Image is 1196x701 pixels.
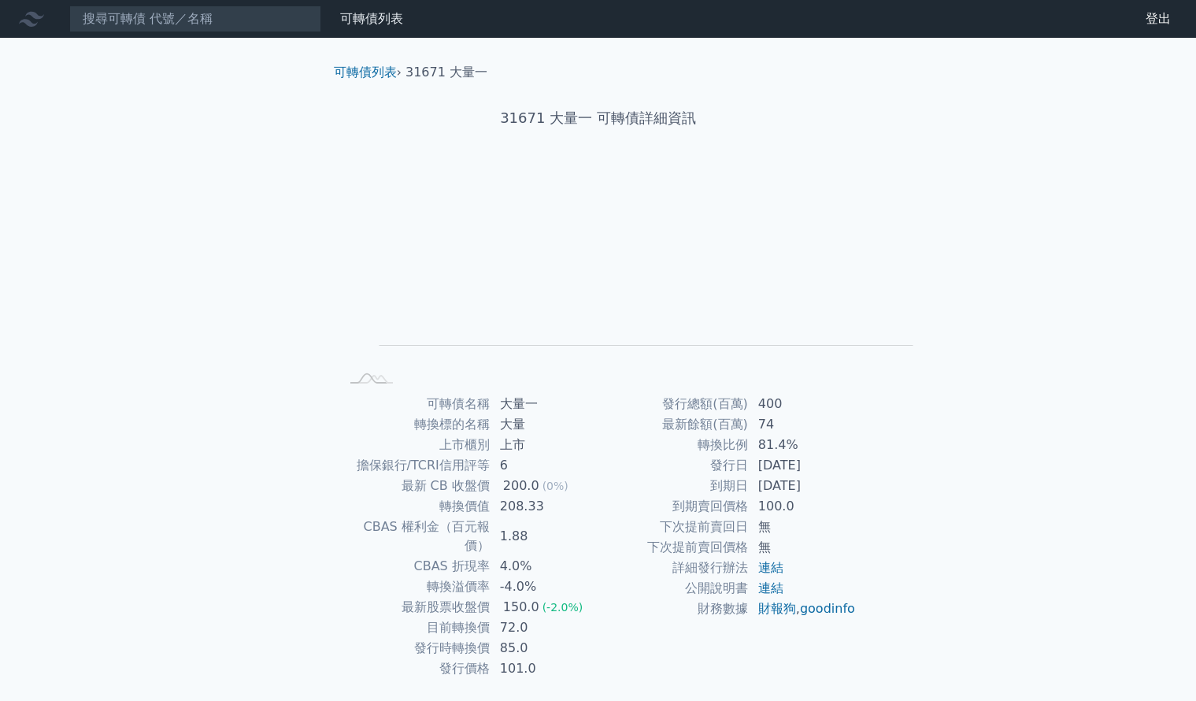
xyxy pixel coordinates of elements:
[491,455,598,476] td: 6
[1133,6,1183,32] a: 登出
[749,394,857,414] td: 400
[749,496,857,517] td: 100.0
[340,638,491,658] td: 發行時轉換價
[334,65,397,80] a: 可轉債列表
[749,537,857,558] td: 無
[749,476,857,496] td: [DATE]
[758,601,796,616] a: 財報狗
[491,577,598,597] td: -4.0%
[598,476,749,496] td: 到期日
[598,558,749,578] td: 詳細發行辦法
[491,496,598,517] td: 208.33
[491,414,598,435] td: 大量
[598,394,749,414] td: 發行總額(百萬)
[749,599,857,619] td: ,
[340,394,491,414] td: 可轉債名稱
[340,597,491,618] td: 最新股票收盤價
[340,618,491,638] td: 目前轉換價
[340,517,491,556] td: CBAS 權利金（百元報價）
[69,6,321,32] input: 搜尋可轉債 代號／名稱
[758,580,783,595] a: 連結
[334,63,402,82] li: ›
[340,658,491,679] td: 發行價格
[598,435,749,455] td: 轉換比例
[340,476,491,496] td: 最新 CB 收盤價
[405,63,487,82] li: 31671 大量一
[598,517,749,537] td: 下次提前賣回日
[598,455,749,476] td: 發行日
[491,638,598,658] td: 85.0
[340,455,491,476] td: 擔保銀行/TCRI信用評等
[800,601,855,616] a: goodinfo
[749,455,857,476] td: [DATE]
[491,618,598,638] td: 72.0
[340,414,491,435] td: 轉換標的名稱
[598,537,749,558] td: 下次提前賣回價格
[598,414,749,435] td: 最新餘額(百萬)
[500,477,542,495] div: 200.0
[749,414,857,435] td: 74
[749,435,857,455] td: 81.4%
[758,560,783,575] a: 連結
[542,601,583,614] span: (-2.0%)
[491,658,598,679] td: 101.0
[542,480,568,492] span: (0%)
[598,599,749,619] td: 財務數據
[321,107,876,129] h1: 31671 大量一 可轉債詳細資訊
[598,496,749,517] td: 到期賣回價格
[491,394,598,414] td: 大量一
[749,517,857,537] td: 無
[340,11,403,26] a: 可轉債列表
[598,578,749,599] td: 公開說明書
[491,517,598,556] td: 1.88
[340,496,491,517] td: 轉換價值
[340,435,491,455] td: 上市櫃別
[491,556,598,577] td: 4.0%
[491,435,598,455] td: 上市
[365,179,913,368] g: Chart
[340,577,491,597] td: 轉換溢價率
[500,598,542,617] div: 150.0
[340,556,491,577] td: CBAS 折現率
